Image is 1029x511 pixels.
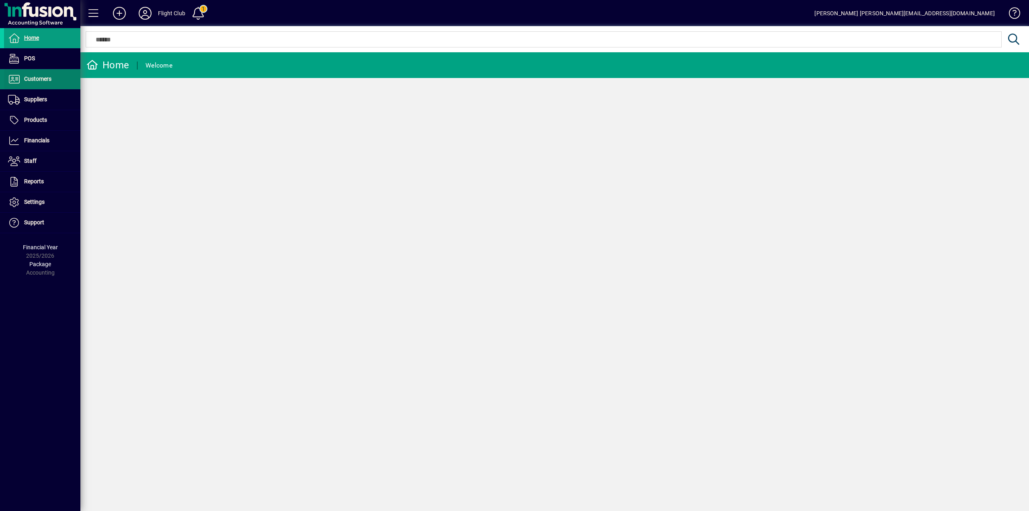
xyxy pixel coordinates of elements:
[107,6,132,21] button: Add
[132,6,158,21] button: Profile
[23,244,58,250] span: Financial Year
[86,59,129,72] div: Home
[24,117,47,123] span: Products
[24,76,51,82] span: Customers
[24,96,47,103] span: Suppliers
[24,158,37,164] span: Staff
[814,7,995,20] div: [PERSON_NAME] [PERSON_NAME][EMAIL_ADDRESS][DOMAIN_NAME]
[4,49,80,69] a: POS
[24,199,45,205] span: Settings
[4,110,80,130] a: Products
[146,59,172,72] div: Welcome
[4,172,80,192] a: Reports
[29,261,51,267] span: Package
[24,35,39,41] span: Home
[158,7,185,20] div: Flight Club
[24,219,44,226] span: Support
[4,151,80,171] a: Staff
[4,192,80,212] a: Settings
[4,131,80,151] a: Financials
[1003,2,1019,28] a: Knowledge Base
[24,137,49,144] span: Financials
[24,55,35,62] span: POS
[4,69,80,89] a: Customers
[4,213,80,233] a: Support
[4,90,80,110] a: Suppliers
[24,178,44,185] span: Reports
